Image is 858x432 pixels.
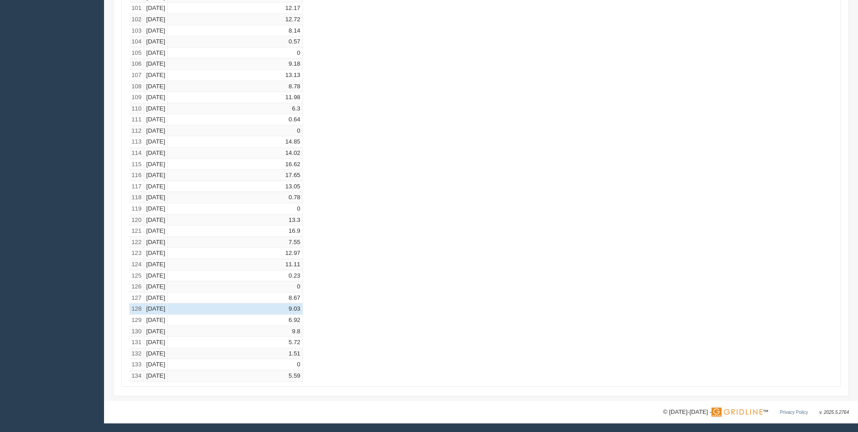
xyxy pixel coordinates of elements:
td: [DATE] [144,70,168,81]
td: 7.55 [168,237,303,248]
td: 5.72 [168,337,303,348]
td: 8.14 [168,25,303,37]
td: 12.97 [168,248,303,259]
td: [DATE] [144,270,168,282]
td: [DATE] [144,48,168,59]
td: 8.67 [168,293,303,304]
td: 17.65 [168,170,303,181]
td: 131 [129,337,144,348]
td: 5.59 [168,370,303,382]
a: Privacy Policy [780,410,808,415]
td: [DATE] [144,92,168,103]
td: 0 [168,48,303,59]
td: 130 [129,326,144,337]
td: 121 [129,226,144,237]
td: 108 [129,81,144,92]
td: 105 [129,48,144,59]
td: 0.23 [168,270,303,282]
td: 9.03 [168,303,303,315]
td: 128 [129,303,144,315]
td: 11.11 [168,259,303,270]
span: v. 2025.5.2764 [820,410,849,415]
td: 13.3 [168,215,303,226]
img: Gridline [711,408,763,417]
td: 8.78 [168,81,303,92]
td: 0 [168,359,303,370]
td: 110 [129,103,144,115]
td: 101 [129,3,144,14]
td: [DATE] [144,237,168,248]
td: [DATE] [144,359,168,370]
td: 109 [129,92,144,103]
td: 0 [168,125,303,137]
td: 123 [129,248,144,259]
td: [DATE] [144,136,168,148]
td: 14.02 [168,148,303,159]
td: 125 [129,270,144,282]
td: [DATE] [144,281,168,293]
div: © [DATE]-[DATE] - ™ [663,408,849,417]
td: 112 [129,125,144,137]
td: 16.62 [168,159,303,170]
td: 106 [129,58,144,70]
td: 118 [129,192,144,203]
td: [DATE] [144,25,168,37]
td: 104 [129,36,144,48]
td: [DATE] [144,170,168,181]
td: 13.13 [168,70,303,81]
td: [DATE] [144,81,168,92]
td: [DATE] [144,36,168,48]
td: 120 [129,215,144,226]
td: 114 [129,148,144,159]
td: [DATE] [144,58,168,70]
td: 119 [129,203,144,215]
td: 127 [129,293,144,304]
td: 9.18 [168,58,303,70]
td: 12.72 [168,14,303,25]
td: 124 [129,259,144,270]
td: 122 [129,237,144,248]
td: 0 [168,281,303,293]
td: 133 [129,359,144,370]
td: [DATE] [144,370,168,382]
td: 0 [168,203,303,215]
td: [DATE] [144,226,168,237]
td: [DATE] [144,293,168,304]
td: [DATE] [144,315,168,326]
td: [DATE] [144,114,168,125]
td: [DATE] [144,259,168,270]
td: 111 [129,114,144,125]
td: 132 [129,348,144,360]
td: [DATE] [144,192,168,203]
td: [DATE] [144,248,168,259]
td: [DATE] [144,181,168,192]
td: 113 [129,136,144,148]
td: 11.98 [168,92,303,103]
td: [DATE] [144,148,168,159]
td: 134 [129,370,144,382]
td: [DATE] [144,303,168,315]
td: 0.64 [168,114,303,125]
td: 0.78 [168,192,303,203]
td: 107 [129,70,144,81]
td: [DATE] [144,125,168,137]
td: [DATE] [144,203,168,215]
td: 1.51 [168,348,303,360]
td: [DATE] [144,337,168,348]
td: 6.3 [168,103,303,115]
td: 102 [129,14,144,25]
td: [DATE] [144,14,168,25]
td: [DATE] [144,326,168,337]
td: 9.8 [168,326,303,337]
td: 13.05 [168,181,303,192]
td: [DATE] [144,103,168,115]
td: 6.92 [168,315,303,326]
td: [DATE] [144,348,168,360]
td: 0.57 [168,36,303,48]
td: 117 [129,181,144,192]
td: 116 [129,170,144,181]
td: 12.17 [168,3,303,14]
td: [DATE] [144,159,168,170]
td: 129 [129,315,144,326]
td: 126 [129,281,144,293]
